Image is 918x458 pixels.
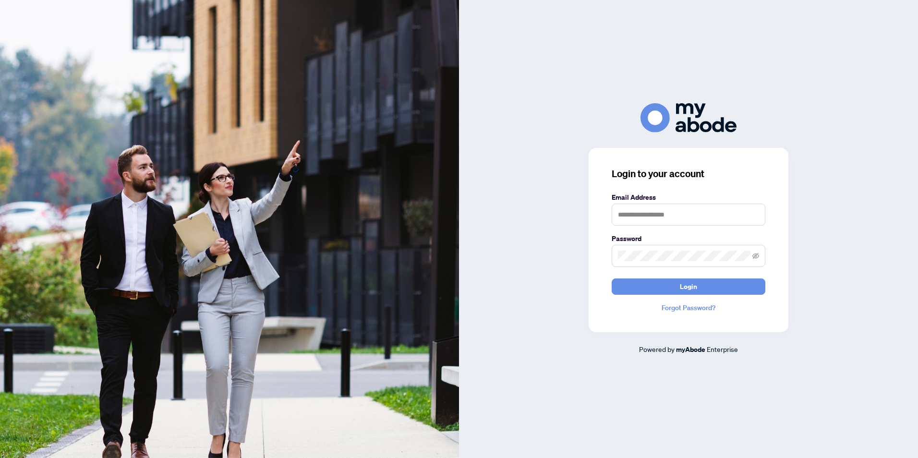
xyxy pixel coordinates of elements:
a: Forgot Password? [612,302,765,313]
img: ma-logo [640,103,737,133]
a: myAbode [676,344,705,355]
button: Login [612,278,765,295]
label: Email Address [612,192,765,203]
span: Login [680,279,697,294]
h3: Login to your account [612,167,765,181]
label: Password [612,233,765,244]
span: eye-invisible [752,253,759,259]
span: Powered by [639,345,675,353]
span: Enterprise [707,345,738,353]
